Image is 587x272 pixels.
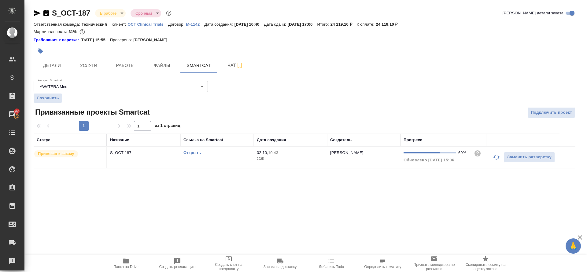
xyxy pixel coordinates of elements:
button: AWATERA Med [38,84,69,89]
a: OCT Clinical Trials [127,21,168,27]
button: 13836.74 RUB; [78,28,86,36]
span: из 1 страниц [155,122,180,131]
div: В работе [95,9,126,17]
button: Доп статусы указывают на важность/срочность заказа [165,9,173,17]
p: OCT Clinical Trials [127,22,168,27]
p: Дата создания: [204,22,234,27]
button: 🙏 [566,238,581,254]
button: Скопировать ссылку для ЯМессенджера [34,9,41,17]
p: Дата сдачи: [264,22,287,27]
a: M-1142 [186,21,204,27]
button: Срочный [134,11,154,16]
p: Проверено: [110,37,134,43]
button: В работе [98,11,118,16]
button: Скопировать ссылку [42,9,50,17]
span: Сохранить [37,95,59,101]
span: Заменить разверстку [507,154,552,161]
p: К оплате: [357,22,376,27]
span: Обновлено [DATE] 15:06 [404,158,454,162]
span: Услуги [74,62,103,69]
div: AWATERA Med [34,81,208,92]
p: Клиент: [112,22,127,27]
span: Подключить проект [531,109,572,116]
div: Ссылка на Smartcat [183,137,223,143]
p: Привязан к заказу [38,151,74,157]
a: Требования к верстке: [34,37,80,43]
span: 🙏 [568,240,578,252]
p: 2025 [257,156,324,162]
p: Маржинальность: [34,29,68,34]
a: S_OCT-187 [52,9,90,17]
div: Создатель [330,137,352,143]
div: 69% [458,150,469,156]
div: Дата создания [257,137,286,143]
p: Технический [82,22,112,27]
p: Договор: [168,22,186,27]
button: Сохранить [34,94,62,103]
p: 24 119,10 ₽ [330,22,357,27]
span: Smartcat [184,62,213,69]
div: В работе [131,9,161,17]
p: 24 119,10 ₽ [376,22,402,27]
p: 31% [68,29,78,34]
button: Подключить проект [527,107,575,118]
p: [DATE] 10:40 [234,22,264,27]
div: Прогресс [404,137,422,143]
p: 10:43 [268,150,278,155]
span: Файлы [147,62,177,69]
div: Название [110,137,129,143]
span: Детали [37,62,67,69]
svg: Подписаться [236,62,243,69]
a: Открыть [183,150,201,155]
button: Обновить прогресс [489,150,504,164]
button: Добавить тэг [34,44,47,58]
p: [DATE] 15:55 [80,37,110,43]
p: S_OCT-187 [110,150,177,156]
span: Чат [221,61,250,69]
button: Заменить разверстку [504,152,555,163]
p: Итого: [317,22,330,27]
span: Привязанные проекты Smartcat [34,107,150,117]
span: [PERSON_NAME] детали заказа [503,10,563,16]
div: Статус [37,137,50,143]
p: [PERSON_NAME] [133,37,172,43]
span: 97 [11,108,23,114]
div: Нажми, чтобы открыть папку с инструкцией [34,37,80,43]
p: [PERSON_NAME] [330,150,364,155]
a: 97 [2,107,23,122]
span: Работы [111,62,140,69]
p: Ответственная команда: [34,22,82,27]
p: [DATE] 17:00 [288,22,317,27]
p: M-1142 [186,22,204,27]
p: 02.10, [257,150,268,155]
